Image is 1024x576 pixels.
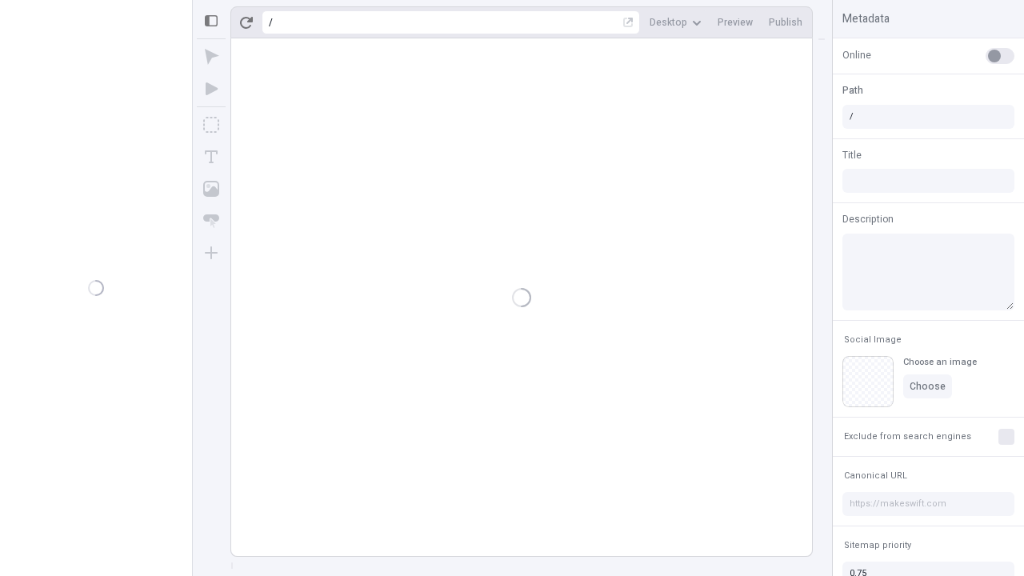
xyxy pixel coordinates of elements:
div: Choose an image [903,356,977,368]
button: Button [197,206,226,235]
button: Choose [903,374,952,398]
button: Exclude from search engines [841,427,974,446]
button: Preview [711,10,759,34]
button: Publish [762,10,809,34]
span: Path [842,83,863,98]
span: Publish [769,16,802,29]
button: Desktop [643,10,708,34]
span: Social Image [844,334,902,346]
span: Desktop [650,16,687,29]
span: Description [842,212,894,226]
span: Exclude from search engines [844,430,971,442]
button: Social Image [841,330,905,350]
input: https://makeswift.com [842,492,1014,516]
button: Image [197,174,226,203]
div: / [269,16,273,29]
span: Choose [910,380,946,393]
button: Canonical URL [841,466,910,486]
span: Sitemap priority [844,539,911,551]
span: Online [842,48,871,62]
span: Preview [718,16,753,29]
button: Text [197,142,226,171]
span: Title [842,148,862,162]
button: Box [197,110,226,139]
button: Sitemap priority [841,536,914,555]
span: Canonical URL [844,470,907,482]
